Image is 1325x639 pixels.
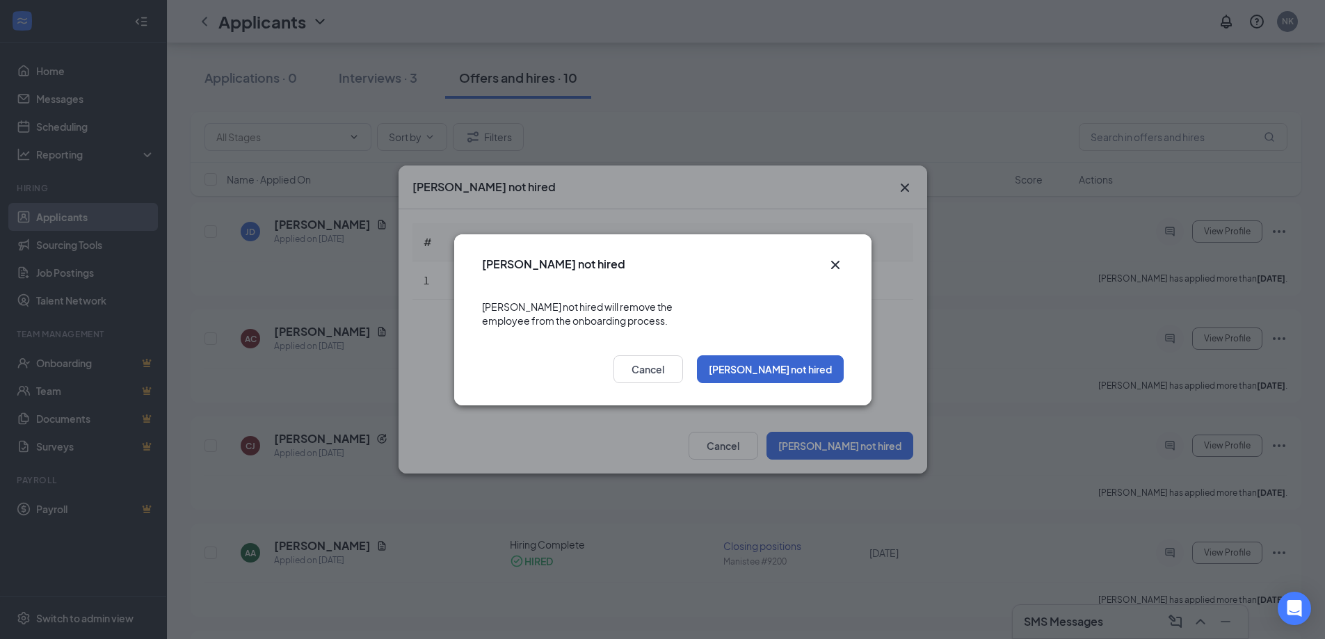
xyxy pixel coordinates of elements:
button: Close [827,257,844,273]
button: Cancel [613,355,683,383]
button: [PERSON_NAME] not hired [697,355,844,383]
h3: [PERSON_NAME] not hired [482,257,625,272]
svg: Cross [827,257,844,273]
div: Open Intercom Messenger [1278,592,1311,625]
div: [PERSON_NAME] not hired will remove the employee from the onboarding process. [482,286,844,341]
